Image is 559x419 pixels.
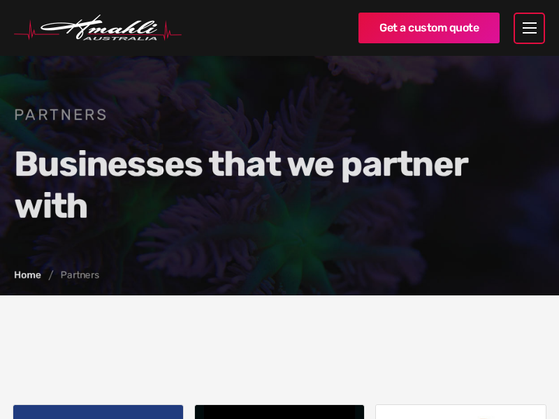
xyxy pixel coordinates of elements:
a: Home [14,270,41,280]
h1: Partners [14,105,545,126]
a: home [14,15,344,41]
a: Get a custom quote [358,13,500,43]
img: Hmahli Australia Logo [14,15,182,41]
h2: Businesses that we partner with [14,143,545,227]
div: menu [514,13,545,44]
div: Partners [61,270,99,280]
